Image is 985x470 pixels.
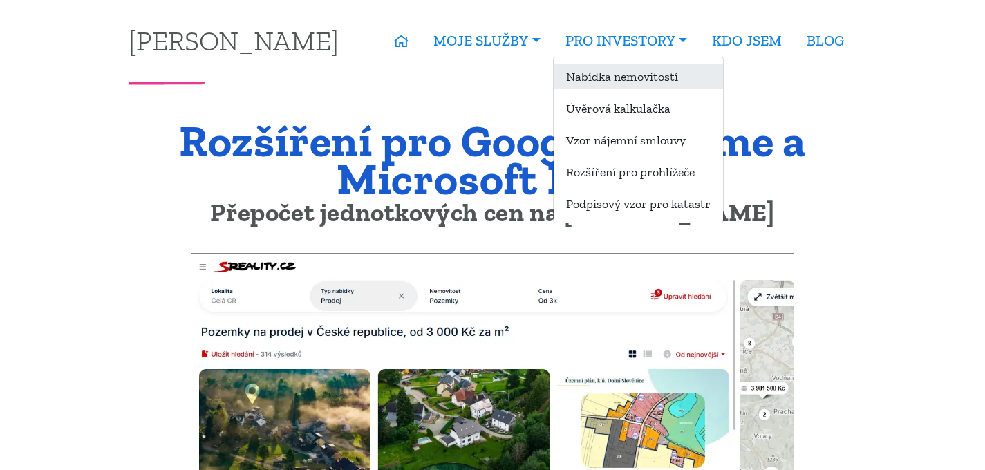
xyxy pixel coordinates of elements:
a: BLOG [794,25,856,57]
a: Vzor nájemní smlouvy [554,127,723,153]
h1: Rozšíření pro Google Chrome a Microsoft Edge [129,122,856,198]
a: KDO JSEM [700,25,794,57]
a: MOJE SLUŽBY [421,25,552,57]
a: Rozšíření pro prohlížeče [554,159,723,185]
a: PRO INVESTORY [553,25,700,57]
a: Nabídka nemovitostí [554,64,723,89]
h2: Přepočet jednotkových cen na [DOMAIN_NAME] [129,201,856,224]
a: [PERSON_NAME] [129,27,339,54]
a: Úvěrová kalkulačka [554,95,723,121]
a: Podpisový vzor pro katastr [554,191,723,216]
